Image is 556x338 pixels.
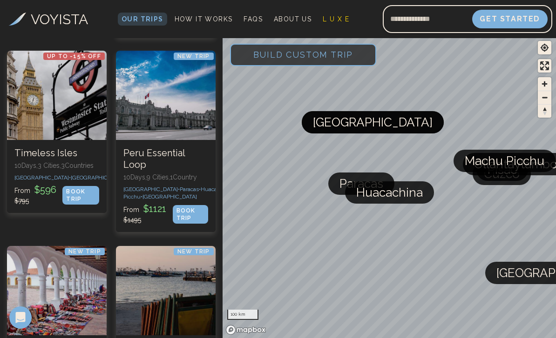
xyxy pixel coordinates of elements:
[9,306,32,329] div: Open Intercom Messenger
[319,13,353,26] a: L U X E
[32,184,58,195] span: $ 596
[7,51,107,213] a: Timeless IslesUp to -15% OFFTimeless Isles10Days,3 Cities,3Countries[GEOGRAPHIC_DATA]•[GEOGRAPHIC...
[118,13,167,26] a: Our Trips
[339,172,383,195] span: Paracas
[9,9,88,30] a: VOYISTA
[225,325,266,335] a: Mapbox homepage
[227,310,258,320] div: 100 km
[123,202,173,225] p: From
[71,174,127,181] span: [GEOGRAPHIC_DATA] •
[538,41,551,54] button: Find my location
[274,15,312,23] span: About Us
[175,15,233,23] span: How It Works
[174,53,214,60] p: New Trip
[230,44,377,66] button: Build Custom Trip
[538,105,551,118] span: Reset bearing to north
[116,51,216,232] a: Peru Essential LoopNew TripPeru Essential Loop10Days,9 Cities,1Country[GEOGRAPHIC_DATA]•Paracas•H...
[171,13,237,26] a: How It Works
[65,248,105,255] p: New Trip
[14,147,99,159] h3: Timeless Isles
[383,8,472,30] input: Email address
[244,15,263,23] span: FAQs
[123,216,141,224] span: $ 1495
[180,186,201,192] span: Paracas •
[356,181,423,204] span: Huacachina
[9,13,26,26] img: Voyista Logo
[538,77,551,91] button: Zoom in
[43,53,105,60] p: Up to -15% OFF
[465,150,544,172] span: Machu Picchu
[14,174,71,181] span: [GEOGRAPHIC_DATA] •
[141,203,168,214] span: $ 1121
[31,9,88,30] h3: VOYISTA
[14,183,62,205] p: From
[240,13,266,26] a: FAQs
[323,15,349,23] span: L U X E
[123,147,208,171] h3: Peru Essential Loop
[142,193,197,200] span: [GEOGRAPHIC_DATA]
[14,161,99,170] p: 10 Days, 3 Cities, 3 Countr ies
[270,13,315,26] a: About Us
[123,172,208,182] p: 10 Days, 9 Cities, 1 Countr y
[14,197,29,205] span: $ 795
[62,186,99,205] div: BOOK TRIP
[238,35,368,74] span: Build Custom Trip
[538,104,551,118] button: Reset bearing to north
[538,91,551,104] button: Zoom out
[472,10,548,28] button: Get Started
[538,59,551,73] button: Enter fullscreen
[173,205,208,224] div: BOOK TRIP
[201,186,232,192] span: Huacachina •
[174,248,214,255] p: New Trip
[313,111,433,133] span: [GEOGRAPHIC_DATA]
[122,15,163,23] span: Our Trips
[123,186,180,192] span: [GEOGRAPHIC_DATA] •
